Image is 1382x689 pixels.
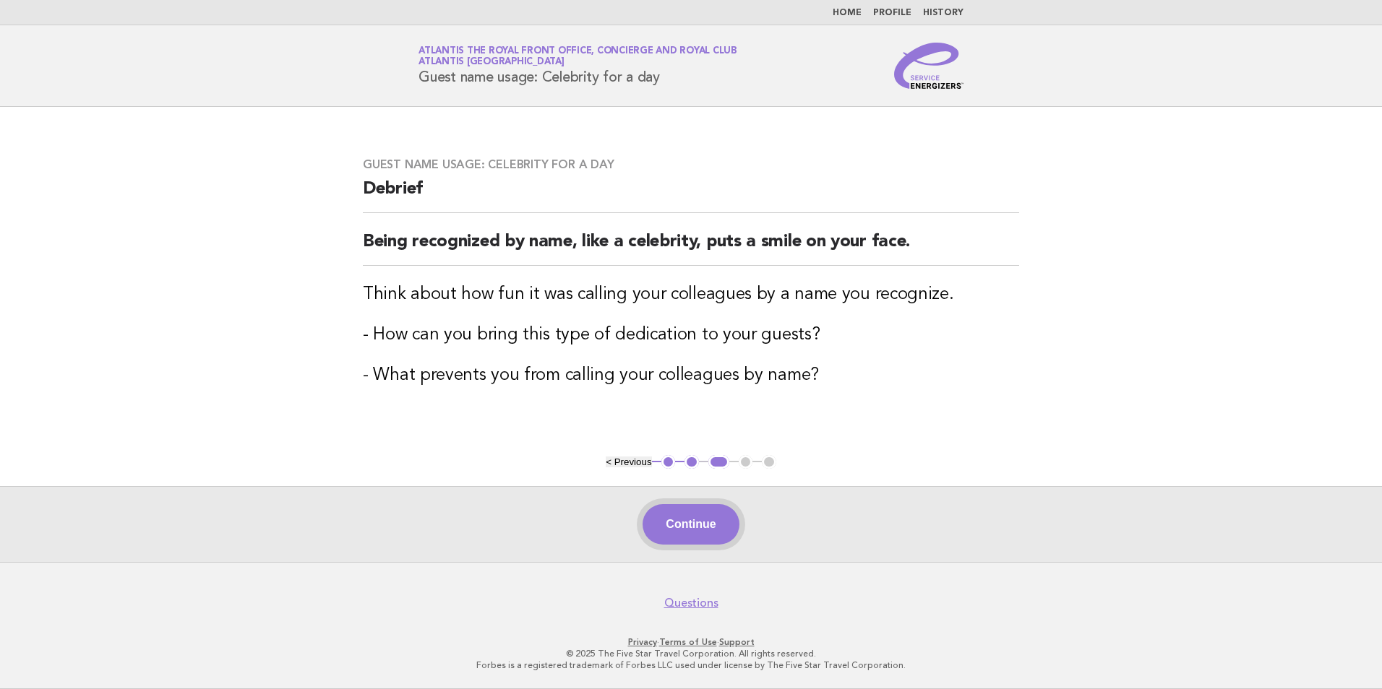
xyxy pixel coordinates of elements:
[419,47,737,84] h1: Guest name usage: Celebrity for a day
[661,455,676,469] button: 1
[606,456,651,467] button: < Previous
[833,9,862,17] a: Home
[643,504,739,545] button: Continue
[873,9,911,17] a: Profile
[659,637,717,647] a: Terms of Use
[249,636,1133,648] p: · ·
[419,46,737,66] a: Atlantis The Royal Front Office, Concierge and Royal ClubAtlantis [GEOGRAPHIC_DATA]
[249,648,1133,659] p: © 2025 The Five Star Travel Corporation. All rights reserved.
[719,637,755,647] a: Support
[684,455,699,469] button: 2
[363,283,1019,306] h3: Think about how fun it was calling your colleagues by a name you recognize.
[419,58,565,67] span: Atlantis [GEOGRAPHIC_DATA]
[894,43,963,89] img: Service Energizers
[363,324,1019,347] h3: - How can you bring this type of dedication to your guests?
[628,637,657,647] a: Privacy
[923,9,963,17] a: History
[363,157,1019,172] h3: Guest name usage: Celebrity for a day
[363,230,1019,266] h2: Being recognized by name, like a celebrity, puts a smile on your face.
[249,659,1133,671] p: Forbes is a registered trademark of Forbes LLC used under license by The Five Star Travel Corpora...
[363,178,1019,213] h2: Debrief
[664,596,718,610] a: Questions
[363,364,1019,387] h3: - What prevents you from calling your colleagues by name?
[708,455,729,469] button: 3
